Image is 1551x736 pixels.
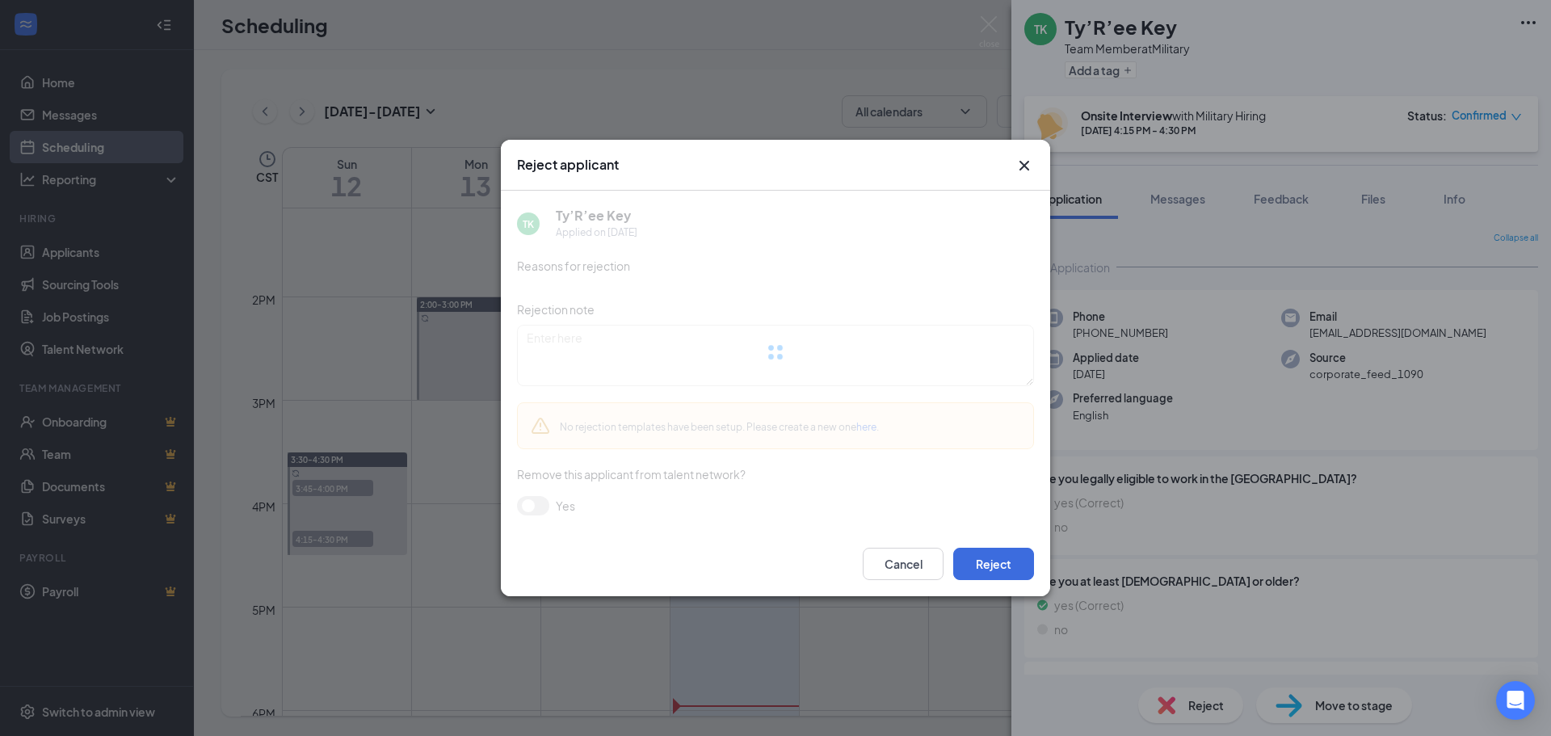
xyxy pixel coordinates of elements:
[863,548,944,580] button: Cancel
[953,548,1034,580] button: Reject
[1496,681,1535,720] div: Open Intercom Messenger
[517,156,619,174] h3: Reject applicant
[1015,156,1034,175] button: Close
[1015,156,1034,175] svg: Cross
